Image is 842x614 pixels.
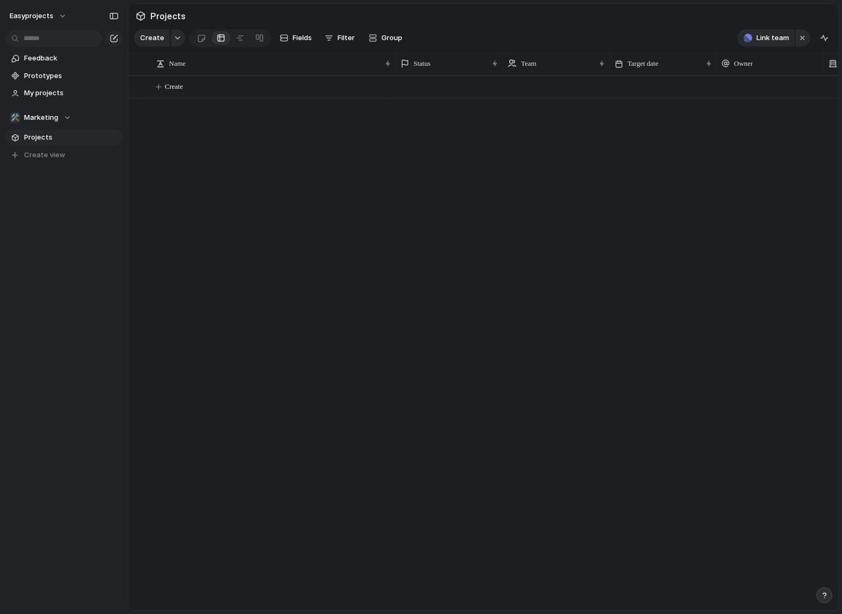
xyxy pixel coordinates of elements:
span: Link team [756,33,789,43]
a: Feedback [5,50,123,66]
button: easyprojects [5,7,72,25]
a: Prototypes [5,68,123,84]
a: My projects [5,85,123,101]
span: Projects [148,6,188,26]
button: 🛠️Marketing [5,110,123,126]
span: Owner [734,58,753,69]
span: Fields [293,33,312,43]
span: Prototypes [24,71,119,81]
button: Group [363,29,408,47]
span: Status [414,58,431,69]
span: Create view [24,150,65,160]
button: Create view [5,147,123,163]
span: Filter [338,33,355,43]
span: Team [521,58,537,69]
span: My projects [24,88,119,98]
span: Projects [24,132,119,143]
a: Projects [5,129,123,145]
span: Create [140,33,164,43]
span: Target date [627,58,659,69]
button: Link team [737,29,794,47]
span: Create [165,81,183,92]
span: easyprojects [10,11,53,21]
span: Name [169,58,186,69]
button: Create [134,29,170,47]
span: Marketing [24,112,58,123]
div: 🛠️ [10,112,20,123]
button: Fields [275,29,316,47]
span: Group [381,33,402,43]
span: Feedback [24,53,119,64]
button: Filter [320,29,359,47]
